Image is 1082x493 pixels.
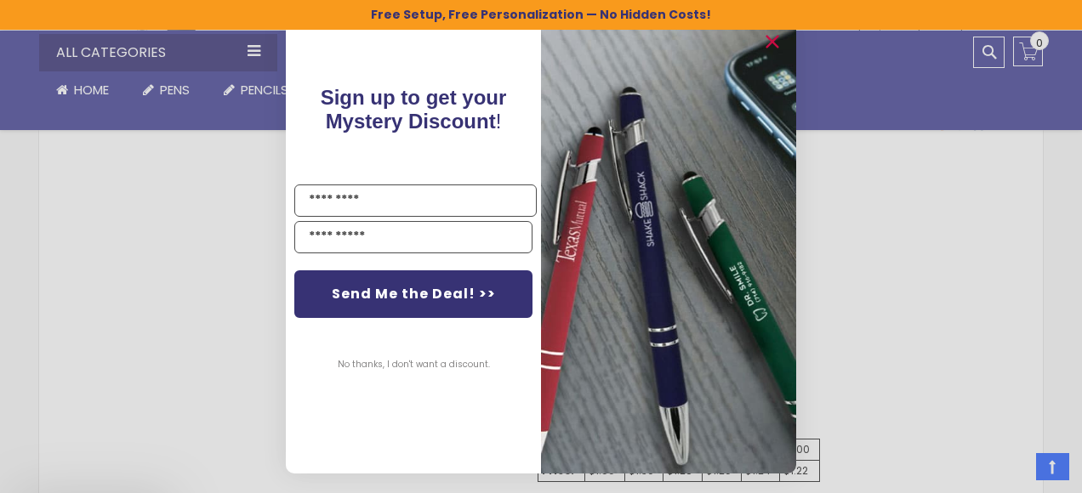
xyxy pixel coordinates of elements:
button: No thanks, I don't want a discount. [329,343,498,386]
span: Sign up to get your Mystery Discount [321,86,507,133]
button: Close dialog [759,28,786,55]
img: pop-up-image [541,20,796,473]
button: Send Me the Deal! >> [294,270,532,318]
span: ! [321,86,507,133]
iframe: Google Customer Reviews [942,447,1082,493]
